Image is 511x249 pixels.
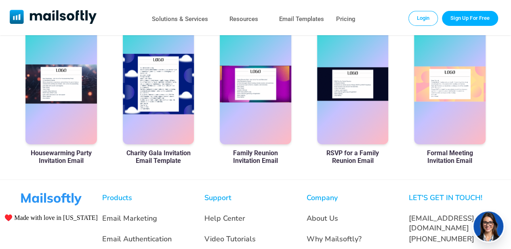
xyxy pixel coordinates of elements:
[204,213,245,223] a: Help Center
[102,234,172,244] a: Email Authentication
[409,234,474,244] a: [PHONE_NUMBER]
[279,13,324,25] a: Email Templates
[10,10,97,25] a: Mailsoftly
[204,234,256,244] a: Video Tutorials
[317,149,389,165] a: RSVP for a Family Reunion Email
[25,149,97,165] a: Housewarming Party Invitation Email
[152,13,208,25] a: Solutions & Services
[229,13,258,25] a: Resources
[102,213,157,223] a: Email Marketing
[4,214,98,222] span: ♥️ Made with love in [US_STATE]
[220,149,291,165] a: Family Reunion Invitation Email
[123,149,194,165] a: Charity Gala Invitation Email Template
[307,234,362,244] a: Why Mailsoftly?
[336,13,355,25] a: Pricing
[414,149,486,165] a: Formal Meeting Invitation Email
[307,213,338,223] a: About Us
[408,11,438,25] a: Login
[409,213,474,233] a: [EMAIL_ADDRESS][DOMAIN_NAME]
[442,11,498,25] a: Trial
